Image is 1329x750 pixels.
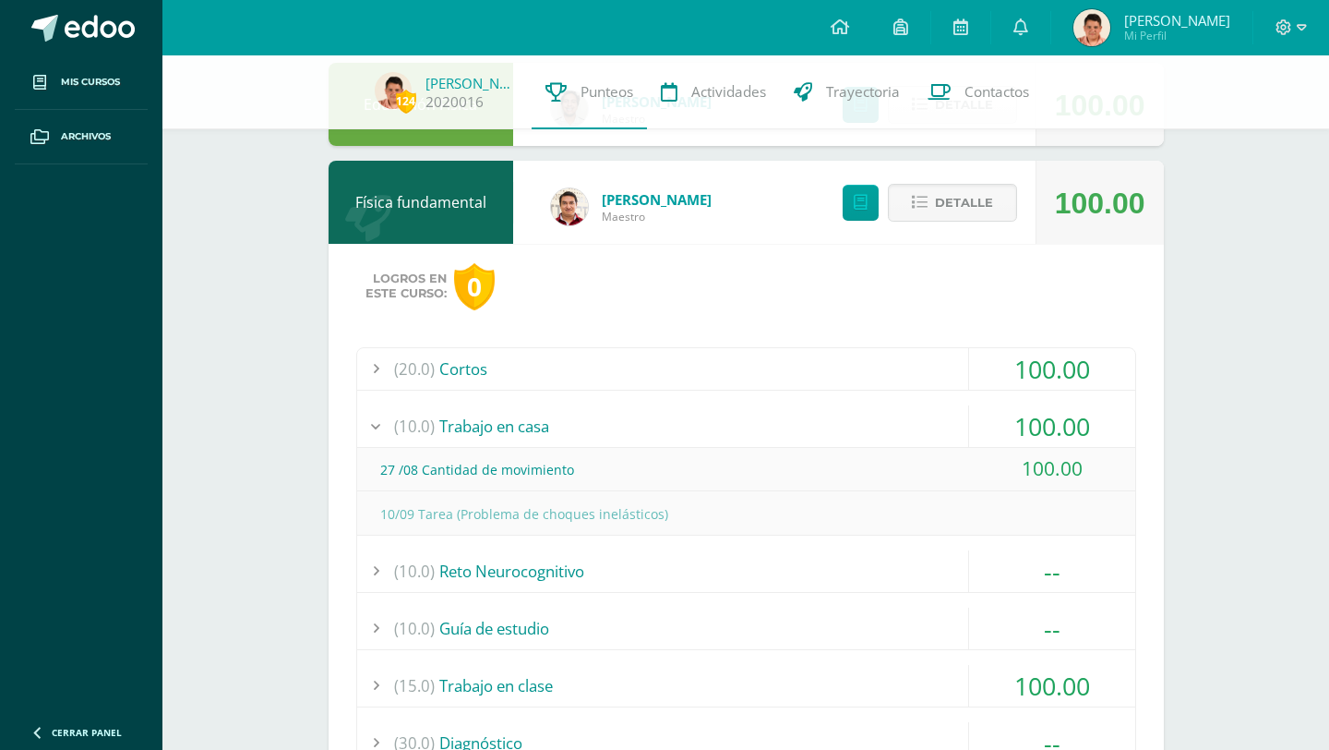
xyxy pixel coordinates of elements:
span: Detalle [935,186,993,220]
span: Cerrar panel [52,726,122,739]
img: c7f6891603fb5af6efb770ab50e2a5d8.png [1073,9,1110,46]
div: Cortos [357,348,1135,390]
div: 100.00 [969,665,1135,707]
a: 2020016 [425,92,484,112]
img: 76b79572e868f347d82537b4f7bc2cf5.png [551,188,588,225]
button: Detalle [888,184,1017,222]
span: 124 [396,90,416,113]
span: (10.0) [394,608,435,649]
div: 100.00 [969,405,1135,447]
span: (20.0) [394,348,435,390]
div: Trabajo en clase [357,665,1135,707]
a: Punteos [532,55,647,129]
a: Mis cursos [15,55,148,110]
div: Guía de estudio [357,608,1135,649]
div: 100.00 [969,348,1135,390]
div: 0 [454,263,495,310]
a: Trayectoria [780,55,914,129]
span: Logros en este curso: [365,272,447,301]
a: Actividades [647,55,780,129]
span: Actividades [691,82,766,102]
div: Trabajo en casa [357,405,1135,447]
a: Contactos [914,55,1043,129]
div: Reto Neurocognitivo [357,550,1135,592]
div: Física fundamental [329,161,513,244]
span: (15.0) [394,665,435,707]
a: [PERSON_NAME] [425,74,518,92]
span: Mis cursos [61,75,120,90]
span: [PERSON_NAME] [1124,11,1230,30]
span: Maestro [602,209,712,224]
span: (10.0) [394,405,435,447]
span: Mi Perfil [1124,28,1230,43]
div: 100.00 [1055,162,1145,245]
img: c7f6891603fb5af6efb770ab50e2a5d8.png [375,72,412,109]
span: (10.0) [394,550,435,592]
span: Punteos [581,82,633,102]
span: Archivos [61,129,111,144]
div: -- [969,608,1135,649]
a: [PERSON_NAME] [602,190,712,209]
div: 100.00 [969,448,1135,490]
a: Archivos [15,110,148,164]
div: -- [969,550,1135,592]
div: 27 /08 Cantidad de movimiento [357,449,1135,490]
span: Contactos [964,82,1029,102]
div: 10/09 Tarea (Problema de choques inelásticos) [357,493,1135,535]
span: Trayectoria [826,82,900,102]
